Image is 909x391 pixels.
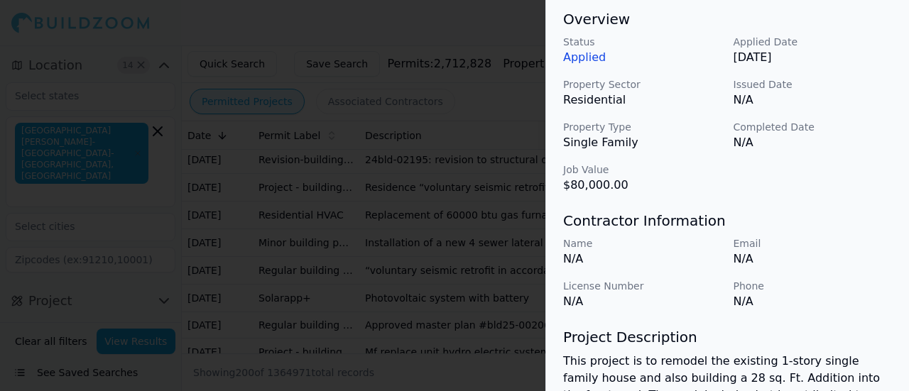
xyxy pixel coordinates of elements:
p: N/A [734,250,893,268]
p: Applied [563,49,722,66]
p: Email [734,236,893,250]
p: Single Family [563,134,722,151]
p: License Number [563,279,722,293]
p: Phone [734,279,893,293]
p: Residential [563,92,722,109]
p: N/A [563,293,722,310]
h3: Project Description [563,327,892,347]
p: N/A [563,250,722,268]
p: N/A [734,134,893,151]
p: Applied Date [734,35,893,49]
p: N/A [734,92,893,109]
p: [DATE] [734,49,893,66]
p: Property Sector [563,77,722,92]
h3: Overview [563,9,892,29]
p: Issued Date [734,77,893,92]
p: Completed Date [734,120,893,134]
p: $80,000.00 [563,177,722,194]
p: N/A [734,293,893,310]
p: Property Type [563,120,722,134]
p: Name [563,236,722,250]
p: Job Value [563,163,722,177]
p: Status [563,35,722,49]
h3: Contractor Information [563,211,892,231]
